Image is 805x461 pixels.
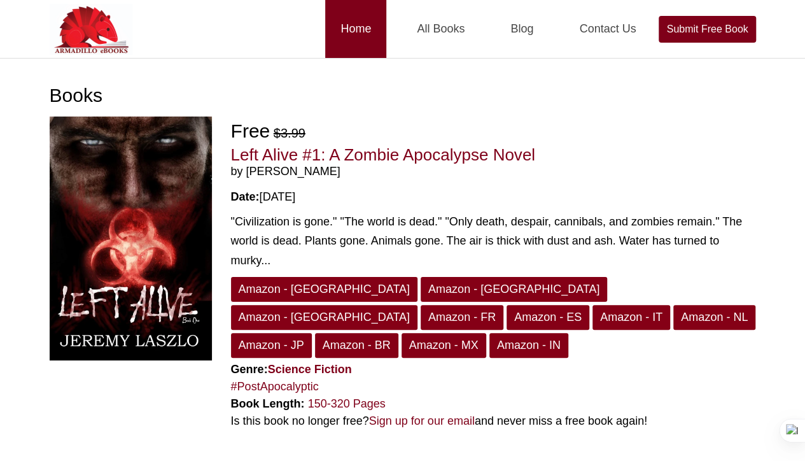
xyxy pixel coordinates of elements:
[673,305,755,330] a: Amazon - NL
[308,397,386,410] a: 150-320 Pages
[231,363,352,376] strong: Genre:
[50,84,756,107] h1: Books
[231,380,319,393] a: #PostApocalyptic
[231,145,535,164] a: Left Alive #1: A Zombie Apocalypse Novel
[231,333,312,358] a: Amazon - JP
[274,126,305,140] del: $3.99
[369,415,475,427] a: Sign up for our email
[231,165,756,179] span: by [PERSON_NAME]
[50,4,132,55] img: Armadilloebooks
[231,413,756,430] div: Is this book no longer free? and never miss a free book again!
[489,333,568,358] a: Amazon - IN
[50,117,212,360] img: Left Alive #1: A Zombie Apocalypse Novel
[231,212,756,271] div: "Civilization is gone." "The world is dead." "Only death, despair, cannibals, and zombies remain....
[592,305,670,330] a: Amazon - IT
[231,120,270,141] span: Free
[231,397,305,410] strong: Book Length:
[268,363,352,376] a: Science Fiction
[507,305,589,330] a: Amazon - ES
[231,305,417,330] a: Amazon - [GEOGRAPHIC_DATA]
[231,190,260,203] strong: Date:
[421,305,503,330] a: Amazon - FR
[231,277,417,302] a: Amazon - [GEOGRAPHIC_DATA]
[421,277,607,302] a: Amazon - [GEOGRAPHIC_DATA]
[231,188,756,206] div: [DATE]
[315,333,398,358] a: Amazon - BR
[402,333,486,358] a: Amazon - MX
[659,16,755,43] a: Submit Free Book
